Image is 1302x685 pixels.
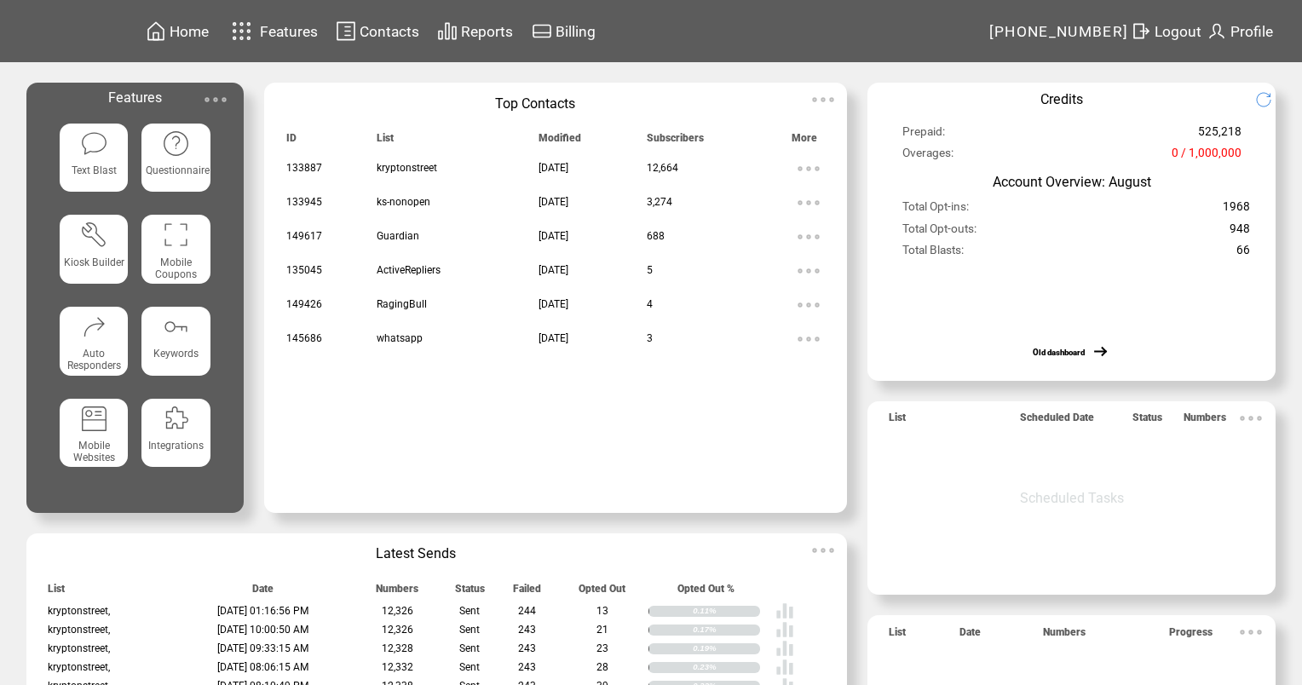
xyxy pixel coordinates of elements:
span: 145686 [286,332,322,344]
span: 135045 [286,264,322,276]
span: 28 [596,661,608,673]
img: ellypsis.svg [1234,401,1268,435]
img: keywords.svg [162,313,190,341]
span: 243 [518,624,536,636]
span: 5 [647,264,653,276]
a: Mobile Websites [60,399,128,477]
span: 12,326 [382,605,413,617]
img: ellypsis.svg [792,152,826,186]
span: Reports [461,23,513,40]
span: [DATE] 01:16:56 PM [217,605,309,617]
span: Questionnaire [146,164,210,176]
a: Features [224,14,320,48]
span: 1968 [1223,199,1250,221]
a: Keywords [141,307,210,385]
span: List [889,412,906,431]
span: Failed [513,583,541,602]
span: [DATE] [539,196,568,208]
span: kryptonstreet, [48,661,110,673]
span: [DATE] [539,264,568,276]
span: Keywords [153,348,199,360]
span: [DATE] [539,332,568,344]
span: 23 [596,642,608,654]
img: ellypsis.svg [806,533,840,567]
span: List [48,583,65,602]
span: Latest Sends [376,545,456,561]
div: 0.19% [693,643,760,653]
span: List [889,626,906,646]
span: Status [455,583,485,602]
span: Billing [556,23,596,40]
span: Features [108,89,162,106]
span: Profile [1230,23,1273,40]
span: kryptonstreet, [48,605,110,617]
img: ellypsis.svg [792,322,826,356]
span: Home [170,23,209,40]
span: Date [959,626,981,646]
span: Account Overview: August [993,174,1151,190]
span: Logout [1155,23,1201,40]
a: Reports [435,18,516,44]
span: Date [252,583,274,602]
span: kryptonstreet [377,162,437,174]
img: poll%20-%20white.svg [775,620,794,639]
span: Opted Out [579,583,625,602]
img: poll%20-%20white.svg [775,658,794,676]
span: Status [1132,412,1162,431]
img: coupons.svg [162,221,190,249]
span: Mobile Coupons [155,256,197,280]
img: poll%20-%20white.svg [775,639,794,658]
span: Modified [539,132,581,152]
img: creidtcard.svg [532,20,552,42]
span: [PHONE_NUMBER] [989,23,1129,40]
img: ellypsis.svg [792,288,826,322]
span: Features [260,23,318,40]
span: Total Opt-ins: [902,199,969,221]
span: Credits [1040,91,1083,107]
span: 12,326 [382,624,413,636]
span: Mobile Websites [73,440,115,463]
span: Scheduled Tasks [1020,490,1124,506]
span: whatsapp [377,332,423,344]
img: exit.svg [1131,20,1151,42]
img: poll%20-%20white.svg [775,602,794,620]
span: [DATE] 08:06:15 AM [217,661,309,673]
span: [DATE] 09:33:15 AM [217,642,309,654]
span: 66 [1236,243,1250,264]
span: 12,664 [647,162,678,174]
span: RagingBull [377,298,427,310]
span: 133945 [286,196,322,208]
span: Auto Responders [67,348,121,371]
span: Overages: [902,146,953,167]
img: profile.svg [1207,20,1227,42]
span: 13 [596,605,608,617]
a: Integrations [141,399,210,477]
span: Sent [459,605,480,617]
span: Scheduled Date [1020,412,1094,431]
span: 21 [596,624,608,636]
span: Sent [459,642,480,654]
span: [DATE] [539,230,568,242]
img: questionnaire.svg [162,130,190,158]
span: Guardian [377,230,419,242]
span: Subscribers [647,132,704,152]
span: Numbers [1184,412,1226,431]
span: 243 [518,661,536,673]
img: auto-responders.svg [80,313,108,341]
span: Total Opt-outs: [902,222,976,243]
span: List [377,132,394,152]
div: 0.17% [693,625,760,635]
a: Home [143,18,211,44]
span: 0 / 1,000,000 [1172,146,1242,167]
span: ks-nonopen [377,196,430,208]
span: 12,328 [382,642,413,654]
span: ID [286,132,297,152]
a: Text Blast [60,124,128,202]
span: Sent [459,661,480,673]
a: Billing [529,18,598,44]
span: ActiveRepliers [377,264,441,276]
span: Kiosk Builder [64,256,124,268]
span: Total Blasts: [902,243,964,264]
span: Contacts [360,23,419,40]
a: Old dashboard [1033,348,1085,357]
